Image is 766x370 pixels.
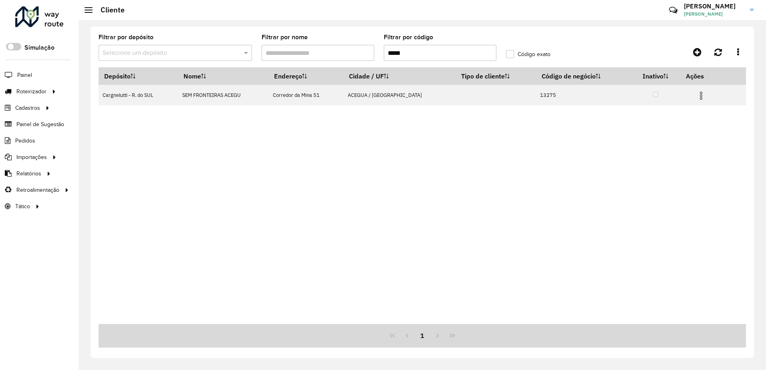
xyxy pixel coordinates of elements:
span: Painel [17,71,32,79]
h2: Cliente [93,6,125,14]
th: Ações [680,68,728,84]
th: Inativo [631,68,680,85]
h3: [PERSON_NAME] [684,2,744,10]
label: Filtrar por nome [262,32,308,42]
th: Cidade / UF [344,68,456,85]
label: Simulação [24,43,54,52]
td: 13275 [536,85,631,105]
span: Retroalimentação [16,186,59,194]
span: Tático [15,202,30,211]
td: Corredor da Mina 51 [269,85,344,105]
td: SEM FRONTEIRAS ACEGU [178,85,269,105]
span: Relatórios [16,169,41,178]
span: [PERSON_NAME] [684,10,744,18]
span: Importações [16,153,47,161]
th: Depósito [99,68,178,85]
label: Código exato [506,50,550,58]
span: Cadastros [15,104,40,112]
th: Nome [178,68,269,85]
td: Cargnelutti - R. do SUL [99,85,178,105]
span: Roteirizador [16,87,46,96]
label: Filtrar por depósito [99,32,153,42]
a: Contato Rápido [665,2,682,19]
th: Tipo de cliente [456,68,536,85]
button: 1 [415,328,430,343]
th: Código de negócio [536,68,631,85]
label: Filtrar por código [384,32,433,42]
td: ACEGUA / [GEOGRAPHIC_DATA] [344,85,456,105]
th: Endereço [269,68,344,85]
span: Painel de Sugestão [16,120,64,129]
span: Pedidos [15,137,35,145]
